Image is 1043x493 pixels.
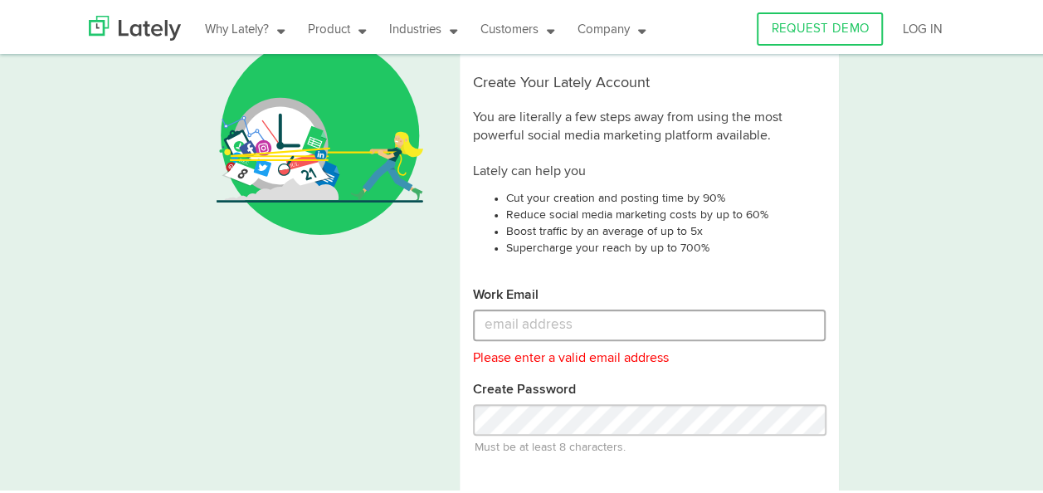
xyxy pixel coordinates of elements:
[473,72,826,89] h2: Create Your Lately Account
[506,187,826,203] li: Cut your creation and posting time by 90%
[506,220,826,237] li: Boost traffic by an average of up to 5x
[757,9,883,42] a: REQUEST DEMO
[473,306,826,338] input: email address
[217,4,423,236] img: wrangle_green.svg
[473,432,826,452] span: Must be at least 8 characters.
[89,12,181,37] img: Lately
[473,97,826,144] p: You are literally a few steps away from using the most powerful social media marketing platform a...
[473,338,826,365] p: Please enter a valid email address
[473,151,826,178] p: Lately can help you
[473,378,576,397] label: Create Password
[506,237,826,253] li: Supercharge your reach by up to 700%
[506,203,826,220] li: Reduce social media marketing costs by up to 60%
[473,283,539,302] label: Work Email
